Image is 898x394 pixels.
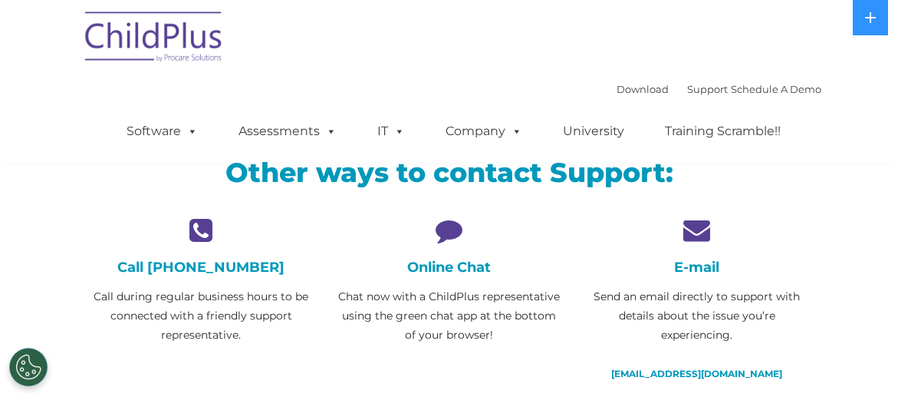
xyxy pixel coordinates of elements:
[611,368,782,379] a: [EMAIL_ADDRESS][DOMAIN_NAME]
[337,259,561,276] h4: Online Chat
[337,287,561,345] p: Chat now with a ChildPlus representative using the green chat app at the bottom of your browser!
[111,116,213,147] a: Software
[223,116,352,147] a: Assessments
[584,259,809,276] h4: E-mail
[650,116,796,147] a: Training Scramble!!
[687,83,728,95] a: Support
[731,83,821,95] a: Schedule A Demo
[548,116,640,147] a: University
[584,287,809,345] p: Send an email directly to support with details about the issue you’re experiencing.
[89,155,810,190] h2: Other ways to contact Support:
[77,1,231,78] img: ChildPlus by Procare Solutions
[89,287,314,345] p: Call during regular business hours to be connected with a friendly support representative.
[362,116,420,147] a: IT
[9,348,48,386] button: Cookies Settings
[89,259,314,276] h4: Call [PHONE_NUMBER]
[617,83,821,95] font: |
[617,83,669,95] a: Download
[430,116,538,147] a: Company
